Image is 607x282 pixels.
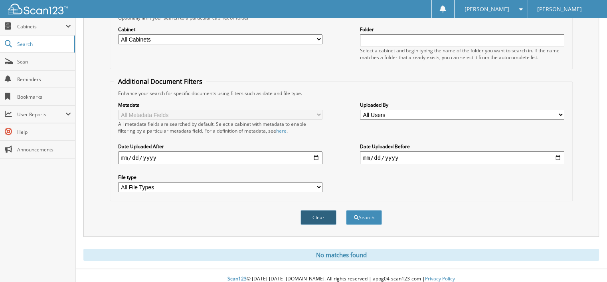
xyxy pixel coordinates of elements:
div: No matches found [83,249,599,261]
button: Search [346,210,382,225]
span: Cabinets [17,23,65,30]
iframe: Chat Widget [567,244,607,282]
input: end [360,151,564,164]
label: Folder [360,26,564,33]
a: Privacy Policy [425,275,455,282]
span: [PERSON_NAME] [465,7,509,12]
span: Search [17,41,70,48]
div: Enhance your search for specific documents using filters such as date and file type. [114,90,569,97]
span: Announcements [17,146,71,153]
label: Cabinet [118,26,322,33]
span: Reminders [17,76,71,83]
button: Clear [301,210,336,225]
div: All metadata fields are searched by default. Select a cabinet with metadata to enable filtering b... [118,121,322,134]
div: Select a cabinet and begin typing the name of the folder you want to search in. If the name match... [360,47,564,61]
span: Scan [17,58,71,65]
label: Uploaded By [360,101,564,108]
input: start [118,151,322,164]
a: here [276,127,287,134]
label: Date Uploaded Before [360,143,564,150]
span: Bookmarks [17,93,71,100]
span: Help [17,129,71,135]
span: [PERSON_NAME] [537,7,582,12]
span: User Reports [17,111,65,118]
img: scan123-logo-white.svg [8,4,68,14]
span: Scan123 [227,275,247,282]
label: Metadata [118,101,322,108]
legend: Additional Document Filters [114,77,206,86]
label: Date Uploaded After [118,143,322,150]
label: File type [118,174,322,181]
